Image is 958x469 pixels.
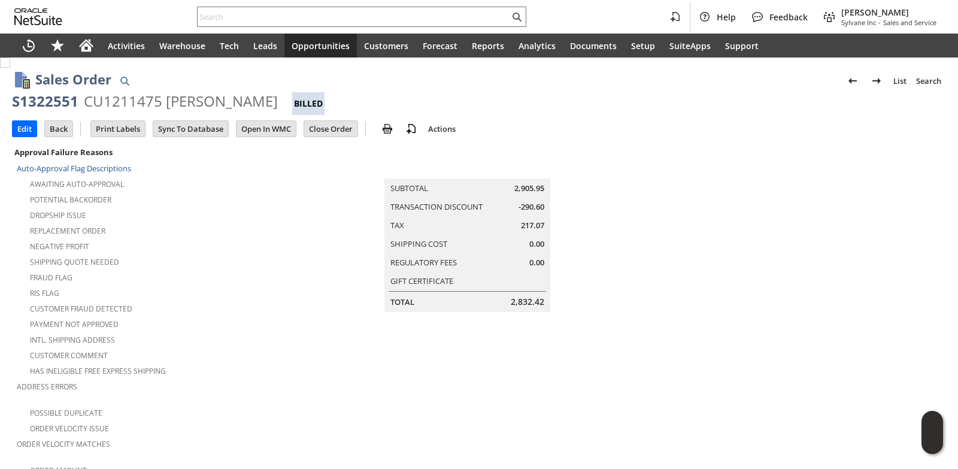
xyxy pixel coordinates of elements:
a: Total [390,296,414,307]
a: Negative Profit [30,241,89,252]
a: Payment not approved [30,319,119,329]
img: print.svg [380,122,395,136]
span: -290.60 [519,201,544,213]
span: Forecast [423,40,457,52]
a: Reports [465,34,511,58]
span: 0.00 [529,238,544,250]
a: Activities [101,34,152,58]
span: Help [717,11,736,23]
a: Auto-Approval Flag Descriptions [17,163,131,174]
span: Customers [364,40,408,52]
input: Print Labels [91,121,145,137]
a: Search [911,71,946,90]
span: Support [725,40,759,52]
a: Customer Fraud Detected [30,304,132,314]
a: Subtotal [390,183,428,193]
a: Replacement Order [30,226,105,236]
a: Transaction Discount [390,201,483,212]
svg: Recent Records [22,38,36,53]
div: Shortcuts [43,34,72,58]
span: Warehouse [159,40,205,52]
a: SuiteApps [662,34,718,58]
div: S1322551 [12,92,78,111]
input: Search [198,10,510,24]
a: Possible Duplicate [30,408,102,418]
a: Tax [390,220,404,231]
a: Fraud Flag [30,273,72,283]
img: add-record.svg [404,122,419,136]
a: Opportunities [284,34,357,58]
input: Edit [13,121,37,137]
svg: logo [14,8,62,25]
span: 2,832.42 [511,296,544,308]
span: Analytics [519,40,556,52]
a: Leads [246,34,284,58]
a: Order Velocity Issue [30,423,109,434]
a: Regulatory Fees [390,257,457,268]
a: Order Velocity Matches [17,439,110,449]
span: Setup [631,40,655,52]
a: Shipping Quote Needed [30,257,119,267]
input: Sync To Database [153,121,228,137]
caption: Summary [384,159,550,178]
a: Setup [624,34,662,58]
img: Next [869,74,884,88]
span: Tech [220,40,239,52]
a: Actions [423,123,460,134]
span: 0.00 [529,257,544,268]
a: RIS flag [30,288,59,298]
input: Close Order [304,121,357,137]
svg: Shortcuts [50,38,65,53]
a: Warehouse [152,34,213,58]
span: Opportunities [292,40,350,52]
a: Customer Comment [30,350,108,361]
a: Forecast [416,34,465,58]
a: Analytics [511,34,563,58]
img: Quick Find [117,74,132,88]
a: Support [718,34,766,58]
a: List [889,71,911,90]
span: Leads [253,40,277,52]
span: Oracle Guided Learning Widget. To move around, please hold and drag [921,433,943,455]
a: Has Ineligible Free Express Shipping [30,366,166,376]
a: Documents [563,34,624,58]
span: Feedback [769,11,808,23]
iframe: Click here to launch Oracle Guided Learning Help Panel [921,411,943,454]
span: SuiteApps [669,40,711,52]
a: Intl. Shipping Address [30,335,115,345]
div: CU1211475 [PERSON_NAME] [84,92,278,111]
span: Activities [108,40,145,52]
span: - [878,18,881,27]
span: Documents [570,40,617,52]
a: Gift Certificate [390,276,453,286]
span: [PERSON_NAME] [841,7,936,18]
a: Tech [213,34,246,58]
a: Address Errors [17,382,77,392]
a: Dropship Issue [30,210,86,220]
input: Open In WMC [237,121,296,137]
span: 217.07 [521,220,544,231]
input: Back [45,121,72,137]
a: Awaiting Auto-Approval [30,179,124,189]
img: Previous [845,74,860,88]
a: Customers [357,34,416,58]
span: Sylvane Inc [841,18,876,27]
a: Shipping Cost [390,238,447,249]
div: Billed [292,92,325,115]
span: Sales and Service [883,18,936,27]
div: Approval Failure Reasons [12,144,319,160]
a: Potential Backorder [30,195,111,205]
svg: Home [79,38,93,53]
span: Reports [472,40,504,52]
h1: Sales Order [35,69,111,89]
a: Home [72,34,101,58]
a: Recent Records [14,34,43,58]
span: 2,905.95 [514,183,544,194]
svg: Search [510,10,524,24]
